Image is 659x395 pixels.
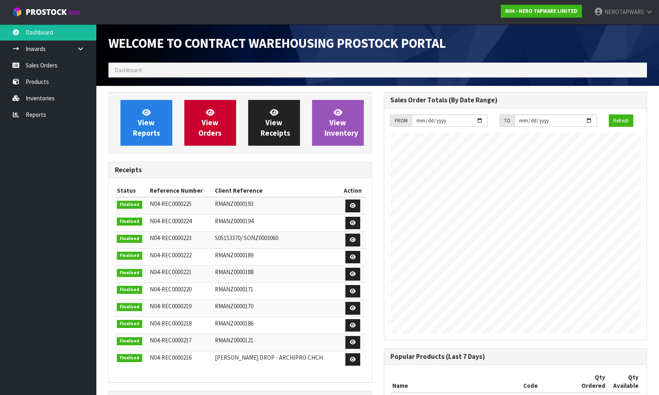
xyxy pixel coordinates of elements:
[117,252,142,260] span: Finalised
[117,201,142,209] span: Finalised
[12,7,22,17] img: cube-alt.png
[117,286,142,294] span: Finalised
[117,218,142,226] span: Finalised
[133,108,160,138] span: View Reports
[120,100,172,146] a: ViewReports
[115,166,365,174] h3: Receipts
[150,217,192,225] span: N04-REC0000224
[117,269,142,277] span: Finalised
[215,200,253,208] span: RMANZ0000193
[68,9,81,16] small: WMS
[114,66,142,74] span: Dashboard
[575,371,607,393] th: Qty Ordered
[340,184,365,197] th: Action
[215,234,278,242] span: S05153370/ SONZ0003060
[108,35,446,51] span: Welcome to Contract Warehousing ProStock Portal
[184,100,236,146] a: ViewOrders
[215,302,253,310] span: RMANZ0000170
[150,200,192,208] span: N04-REC0000225
[148,184,212,197] th: Reference Number
[390,371,521,393] th: Name
[117,320,142,328] span: Finalised
[150,268,192,276] span: N04-REC0000221
[609,114,633,127] button: Refresh
[150,336,192,344] span: N04-REC0000217
[500,114,514,127] div: TO
[115,184,148,197] th: Status
[215,217,253,225] span: RMANZ0000194
[505,8,577,14] strong: N04 - NERO TAPWARE LIMITED
[150,354,192,361] span: N04-REC0000216
[215,336,253,344] span: RMANZ0000121
[215,320,253,327] span: RMANZ0000186
[521,371,575,393] th: Code
[150,285,192,293] span: N04-REC0000220
[150,251,192,259] span: N04-REC0000222
[390,114,412,127] div: FROM
[390,96,641,104] h3: Sales Order Totals (By Date Range)
[312,100,364,146] a: ViewInventory
[248,100,300,146] a: ViewReceipts
[150,234,192,242] span: N04-REC0000223
[117,235,142,243] span: Finalised
[324,108,358,138] span: View Inventory
[26,7,67,17] span: ProStock
[215,251,253,259] span: RMANZ0000189
[117,354,142,362] span: Finalised
[215,285,253,293] span: RMANZ0000171
[261,108,290,138] span: View Receipts
[604,8,644,16] span: NEROTAPWARE
[198,108,222,138] span: View Orders
[117,303,142,311] span: Finalised
[215,354,323,361] span: [PERSON_NAME] DROP - ARCHIPRO CHCH
[607,371,641,393] th: Qty Available
[213,184,340,197] th: Client Reference
[390,353,641,360] h3: Popular Products (Last 7 Days)
[215,268,253,276] span: RMANZ0000188
[150,320,192,327] span: N04-REC0000218
[150,302,192,310] span: N04-REC0000219
[117,337,142,345] span: Finalised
